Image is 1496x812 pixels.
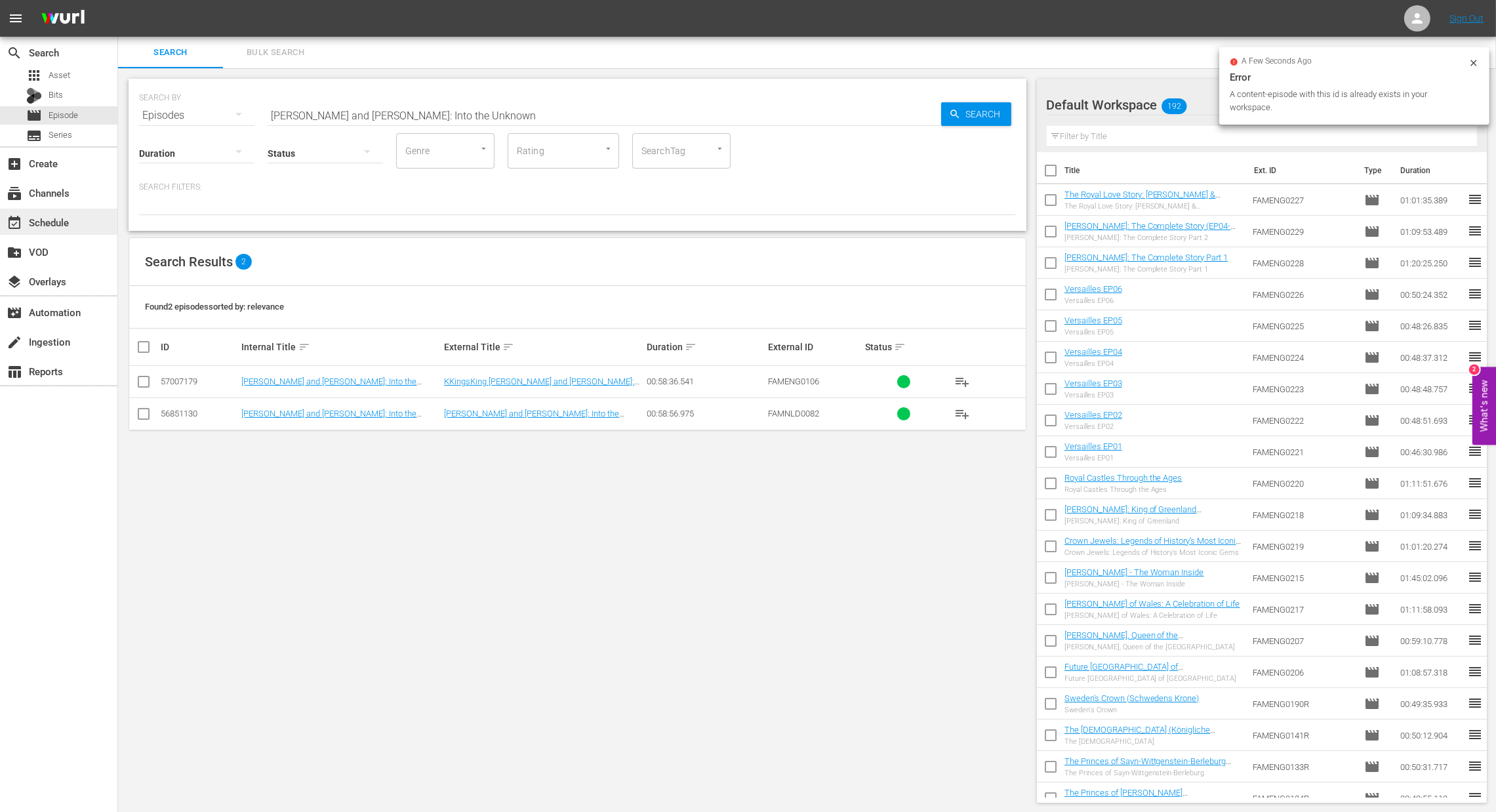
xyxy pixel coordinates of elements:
td: 00:50:31.717 [1395,751,1467,782]
td: 01:11:51.676 [1395,468,1467,499]
div: Duration [647,339,764,355]
span: Episode [1364,664,1380,680]
td: FAMENG0225 [1247,310,1359,342]
span: Episode [1364,538,1380,554]
td: FAMENG0190R [1247,688,1359,720]
a: [PERSON_NAME] - The Woman Inside [1064,567,1204,577]
a: Royal Castles Through the Ages [1064,473,1183,483]
a: Future [GEOGRAPHIC_DATA] of [GEOGRAPHIC_DATA] [1064,662,1184,681]
span: reorder [1467,790,1483,805]
span: Series [26,128,42,144]
a: Crown Jewels: Legends of History’s Most Iconic Gems [1064,536,1242,556]
span: 2 [235,254,252,270]
td: FAMENG0215 [1247,562,1359,594]
button: Search [941,102,1011,126]
td: FAMENG0228 [1247,247,1359,279]
div: Versailles EP04 [1064,359,1122,368]
td: 01:01:35.389 [1395,184,1467,216]
div: Versailles EP02 [1064,422,1122,431]
a: [PERSON_NAME], Queen of the [GEOGRAPHIC_DATA] [1064,630,1184,650]
div: Internal Title [242,339,441,355]
span: menu [8,10,24,26]
span: reorder [1467,317,1483,333]
a: [PERSON_NAME] and [PERSON_NAME]: Into the Unknown [444,409,624,428]
span: reorder [1467,349,1483,365]
a: Sign Out [1449,13,1484,24]
span: Episode [1364,444,1380,460]
a: Versailles EP03 [1064,378,1122,388]
span: playlist_add [954,374,970,390]
span: Episode [1364,476,1380,491]
span: reorder [1467,254,1483,270]
div: 56851130 [161,409,238,418]
a: The [DEMOGRAPHIC_DATA] (Königliche Dynastien - Die Romanows) [1064,725,1216,744]
div: Royal Castles Through the Ages [1064,485,1183,494]
td: FAMENG0141R [1247,720,1359,751]
div: The Royal Love Story: [PERSON_NAME] & [PERSON_NAME] [1064,202,1243,211]
a: [PERSON_NAME] and [PERSON_NAME]: Into the Unknown [242,376,422,396]
td: FAMENG0223 [1247,373,1359,405]
td: 00:50:12.904 [1395,720,1467,751]
div: External ID [768,342,861,352]
span: movie_filter [7,305,22,321]
a: Sweden's Crown (Schwedens Krone) [1064,693,1200,703]
span: Episode [26,108,42,123]
div: 57007179 [161,376,238,386]
a: Versailles EP01 [1064,441,1122,451]
a: Versailles EP02 [1064,410,1122,420]
span: reorder [1467,538,1483,554]
a: Versailles EP05 [1064,315,1122,325]
td: 00:48:37.312 [1395,342,1467,373]
div: [PERSON_NAME] - The Woman Inside [1064,580,1204,588]
td: FAMENG0224 [1247,342,1359,373]
span: Episode [1364,507,1380,523]
span: Episode [1364,601,1380,617]
button: playlist_add [946,366,978,397]
a: KKingsKing [PERSON_NAME] and [PERSON_NAME]: Into the Unknown [444,376,639,396]
div: Default Workspace [1047,87,1461,123]
span: sort [685,341,697,353]
td: FAMENG0218 [1247,499,1359,531]
th: Ext. ID [1246,152,1357,189]
button: playlist_add [946,398,978,430]
td: 01:01:20.274 [1395,531,1467,562]
button: Open [714,142,726,155]
span: Episode [1364,413,1380,428]
a: [PERSON_NAME]: The Complete Story Part 1 [1064,253,1228,262]
div: The [DEMOGRAPHIC_DATA] [1064,737,1243,746]
span: Episode [1364,381,1380,397]
div: Crown Jewels: Legends of History’s Most Iconic Gems [1064,548,1243,557]
div: [PERSON_NAME] of Wales: A Celebration of Life [1064,611,1240,620]
span: Episode [1364,287,1380,302]
span: event_available [7,215,22,231]
div: Sweden's Crown [1064,706,1200,714]
a: The Royal Love Story: [PERSON_NAME] & [PERSON_NAME] [1064,190,1221,209]
th: Duration [1392,152,1471,189]
span: Reports [7,364,22,380]
div: Error [1230,70,1479,85]
div: Versailles EP05 [1064,328,1122,336]
span: Asset [26,68,42,83]
span: Search [7,45,22,61]
a: [PERSON_NAME]: The Complete Story (EP04-EP06) [1064,221,1236,241]
a: [PERSON_NAME]: King of Greenland ([PERSON_NAME] - Back to [GEOGRAPHIC_DATA]) [1064,504,1202,534]
span: Bulk Search [231,45,320,60]
span: Search [961,102,1011,126]
td: FAMENG0221 [1247,436,1359,468]
span: reorder [1467,412,1483,428]
td: 00:48:26.835 [1395,310,1467,342]
span: Channels [7,186,22,201]
span: Episode [1364,570,1380,586]
span: Episode [1364,192,1380,208]
span: Episode [1364,727,1380,743]
td: 00:59:10.778 [1395,625,1467,657]
div: Versailles EP06 [1064,296,1122,305]
td: 00:48:51.693 [1395,405,1467,436]
div: 2 [1469,365,1480,375]
a: Versailles EP04 [1064,347,1122,357]
th: Type [1356,152,1392,189]
span: Asset [49,69,70,82]
td: FAMENG0133R [1247,751,1359,782]
span: Episode [1364,759,1380,775]
button: Open [477,142,490,155]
